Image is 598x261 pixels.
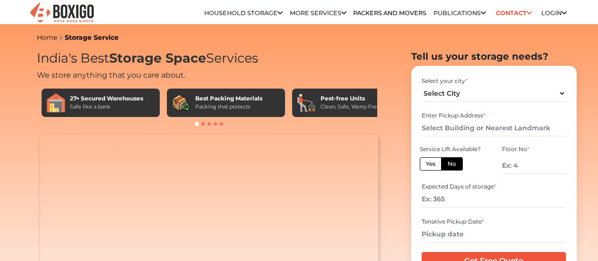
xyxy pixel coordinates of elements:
[321,103,380,111] div: Clean, Safe, Worry-Free
[502,145,567,153] div: Floor No
[502,157,567,174] input: Ex: 4
[290,9,347,17] a: More services
[422,120,566,136] input: Select Building or Nearest Landmark
[493,6,535,20] a: Contact
[195,103,262,111] div: Packing that protects
[422,217,566,226] div: Tenative Pickup Date
[541,9,567,17] a: Login
[204,9,283,17] a: Household Storage
[109,50,206,66] span: Storage Space
[70,94,143,103] div: 27+ Secured Warehouses
[441,157,463,171] label: No
[321,94,380,103] div: Pest-free Units
[37,33,57,42] a: Home
[420,157,442,171] label: Yes
[46,93,65,112] img: 27+ Secured Warehouses
[433,9,486,17] a: Publications
[65,33,119,42] a: Storage Service
[172,93,191,112] img: Best Packing Materials
[420,145,485,153] div: Service Lift Available?
[422,191,566,207] input: Ex: 365
[353,9,426,17] a: Packers and Movers
[411,51,577,62] h2: Tell us your storage needs?
[297,93,316,112] img: Pest-free Units
[37,51,382,66] h1: India's Best Services
[422,77,566,85] div: Select your city
[422,182,566,191] div: Expected Days of storage
[422,111,566,120] div: Enter Pickup Address
[422,226,566,243] input: Pickup date
[70,103,143,111] div: Safe like a bank
[195,94,262,103] div: Best Packing Materials
[29,1,95,25] img: Boxigo
[37,71,185,80] span: We store anything that you care about.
